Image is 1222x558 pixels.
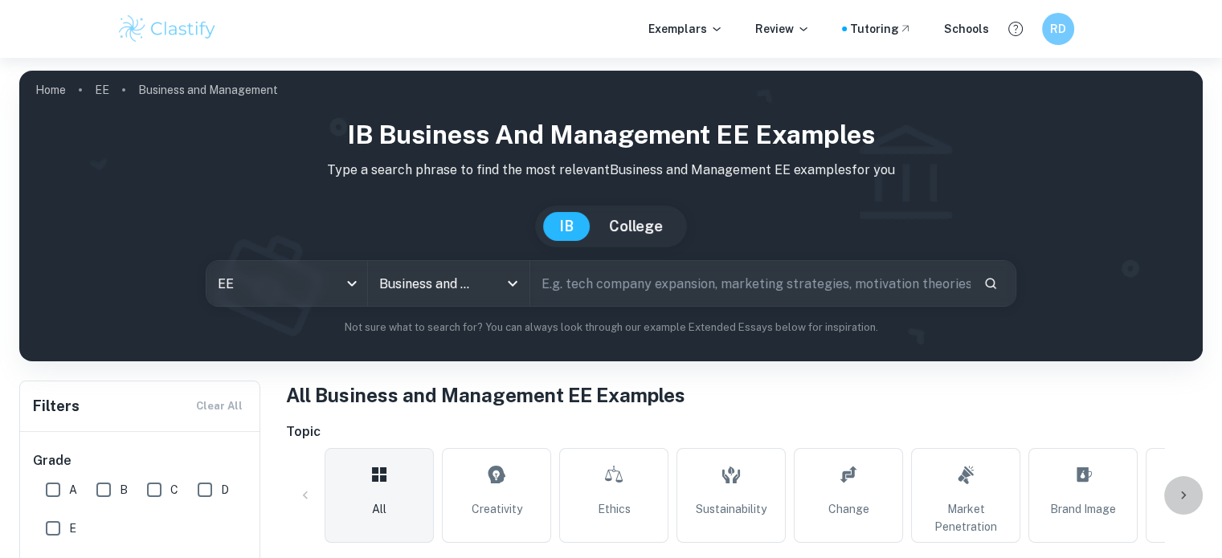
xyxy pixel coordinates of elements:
button: Search [977,270,1004,297]
p: Business and Management [138,81,278,99]
p: Type a search phrase to find the most relevant Business and Management EE examples for you [32,161,1190,180]
h1: All Business and Management EE Examples [286,381,1203,409]
a: Schools [944,20,989,38]
span: A [69,481,77,499]
span: E [69,519,76,537]
button: IB [543,212,590,241]
img: Clastify logo [116,13,219,45]
span: Ethics [598,500,631,518]
span: C [170,481,178,499]
span: Change [828,500,869,518]
a: Home [35,79,66,101]
span: B [120,481,128,499]
p: Review [755,20,810,38]
button: Open [501,272,524,295]
h6: Topic [286,422,1203,442]
h6: Grade [33,451,248,470]
div: EE [206,261,367,306]
h6: Filters [33,395,80,417]
button: College [593,212,679,241]
h1: IB Business and Management EE examples [32,116,1190,154]
span: Creativity [472,500,522,518]
span: D [221,481,229,499]
a: Tutoring [850,20,912,38]
span: All [372,500,386,518]
button: RD [1042,13,1074,45]
p: Not sure what to search for? You can always look through our example Extended Essays below for in... [32,320,1190,336]
span: Sustainability [696,500,766,518]
h6: RD [1048,20,1067,38]
img: profile cover [19,71,1203,361]
span: Brand Image [1050,500,1116,518]
p: Exemplars [648,20,723,38]
a: EE [95,79,109,101]
button: Help and Feedback [1002,15,1029,43]
span: Market Penetration [918,500,1013,536]
input: E.g. tech company expansion, marketing strategies, motivation theories... [530,261,971,306]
